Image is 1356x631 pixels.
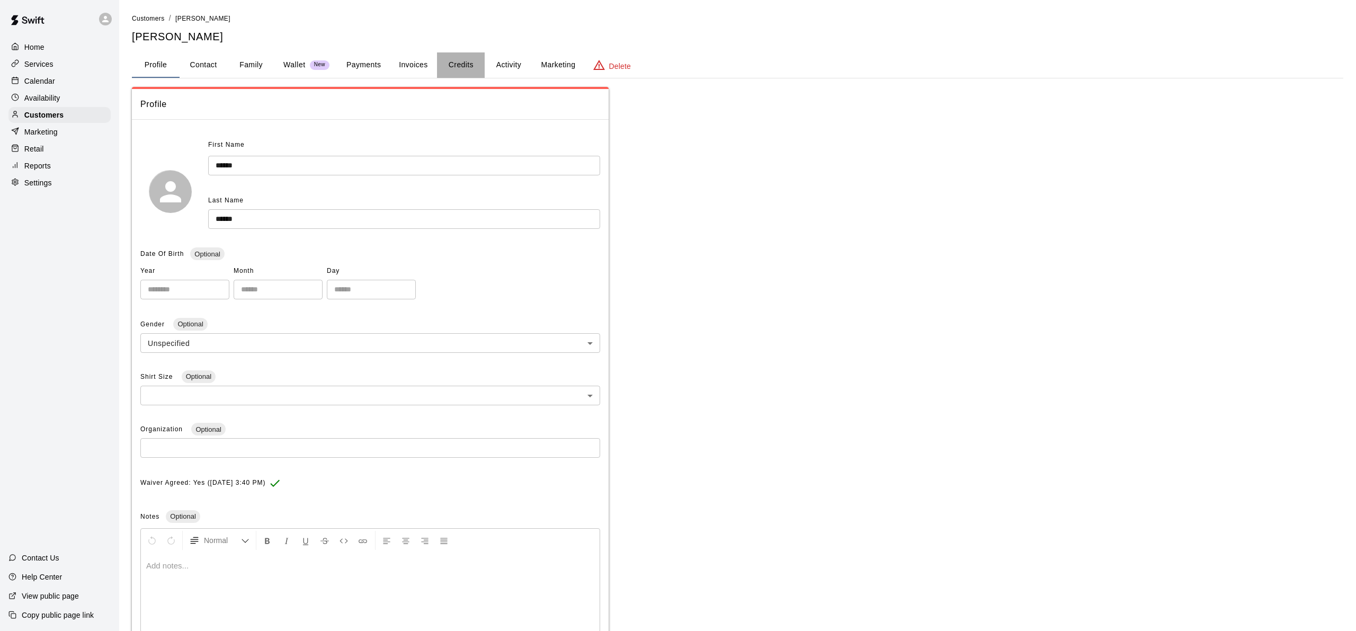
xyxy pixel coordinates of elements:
[310,61,329,68] span: New
[389,52,437,78] button: Invoices
[22,591,79,601] p: View public page
[140,425,185,433] span: Organization
[140,333,600,353] div: Unspecified
[435,531,453,550] button: Justify Align
[132,30,1343,44] h5: [PERSON_NAME]
[140,373,175,380] span: Shirt Size
[132,52,180,78] button: Profile
[162,531,180,550] button: Redo
[24,59,53,69] p: Services
[24,93,60,103] p: Availability
[132,14,165,22] a: Customers
[132,52,1343,78] div: basic tabs example
[24,110,64,120] p: Customers
[191,425,225,433] span: Optional
[8,124,111,140] a: Marketing
[397,531,415,550] button: Center Align
[234,263,323,280] span: Month
[24,76,55,86] p: Calendar
[24,127,58,137] p: Marketing
[8,175,111,191] a: Settings
[283,59,306,70] p: Wallet
[140,475,265,492] span: Waiver Agreed: Yes ([DATE] 3:40 PM)
[8,56,111,72] a: Services
[297,531,315,550] button: Format Underline
[24,161,51,171] p: Reports
[327,263,416,280] span: Day
[140,263,229,280] span: Year
[140,321,167,328] span: Gender
[378,531,396,550] button: Left Align
[185,531,254,550] button: Formatting Options
[437,52,485,78] button: Credits
[132,13,1343,24] nav: breadcrumb
[416,531,434,550] button: Right Align
[166,512,200,520] span: Optional
[8,90,111,106] a: Availability
[169,13,171,24] li: /
[204,535,241,546] span: Normal
[258,531,276,550] button: Format Bold
[278,531,296,550] button: Format Italics
[132,15,165,22] span: Customers
[140,250,184,257] span: Date Of Birth
[8,158,111,174] a: Reports
[338,52,389,78] button: Payments
[173,320,207,328] span: Optional
[8,39,111,55] a: Home
[8,73,111,89] a: Calendar
[8,107,111,123] a: Customers
[22,610,94,620] p: Copy public page link
[143,531,161,550] button: Undo
[190,250,224,258] span: Optional
[609,61,631,72] p: Delete
[208,137,245,154] span: First Name
[532,52,584,78] button: Marketing
[8,141,111,157] a: Retail
[140,513,159,520] span: Notes
[208,197,244,204] span: Last Name
[227,52,275,78] button: Family
[140,97,600,111] span: Profile
[24,42,44,52] p: Home
[180,52,227,78] button: Contact
[24,177,52,188] p: Settings
[335,531,353,550] button: Insert Code
[354,531,372,550] button: Insert Link
[316,531,334,550] button: Format Strikethrough
[24,144,44,154] p: Retail
[182,372,216,380] span: Optional
[22,553,59,563] p: Contact Us
[22,572,62,582] p: Help Center
[485,52,532,78] button: Activity
[175,15,230,22] span: [PERSON_NAME]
